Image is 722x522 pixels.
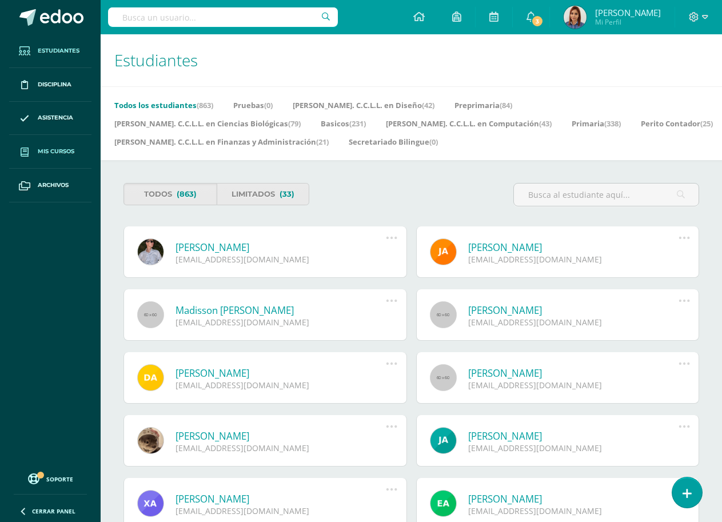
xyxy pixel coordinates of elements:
[177,184,197,205] span: (863)
[280,184,294,205] span: (33)
[539,118,552,129] span: (43)
[175,254,386,265] div: [EMAIL_ADDRESS][DOMAIN_NAME]
[123,183,217,205] a: Todos(863)
[468,317,679,328] div: [EMAIL_ADDRESS][DOMAIN_NAME]
[468,241,679,254] a: [PERSON_NAME]
[108,7,338,27] input: Busca un usuario...
[316,137,329,147] span: (21)
[175,317,386,328] div: [EMAIL_ADDRESS][DOMAIN_NAME]
[454,96,512,114] a: Preprimaria(84)
[264,100,273,110] span: (0)
[293,96,434,114] a: [PERSON_NAME]. C.C.L.L. en Diseño(42)
[175,492,386,505] a: [PERSON_NAME]
[595,17,661,27] span: Mi Perfil
[288,118,301,129] span: (79)
[468,304,679,317] a: [PERSON_NAME]
[429,137,438,147] span: (0)
[9,102,91,136] a: Asistencia
[114,133,329,151] a: [PERSON_NAME]. C.C.L.L. en Finanzas y Administración(21)
[9,169,91,202] a: Archivos
[514,184,699,206] input: Busca al estudiante aquí...
[468,254,679,265] div: [EMAIL_ADDRESS][DOMAIN_NAME]
[468,366,679,380] a: [PERSON_NAME]
[564,6,587,29] img: d0f26e503699a9c74c6a7edf9e2c6eeb.png
[38,80,71,89] span: Disciplina
[468,443,679,453] div: [EMAIL_ADDRESS][DOMAIN_NAME]
[500,100,512,110] span: (84)
[641,114,713,133] a: Perito Contador(25)
[9,135,91,169] a: Mis cursos
[175,241,386,254] a: [PERSON_NAME]
[349,118,366,129] span: (231)
[114,114,301,133] a: [PERSON_NAME]. C.C.L.L. en Ciencias Biológicas(79)
[114,96,213,114] a: Todos los estudiantes(863)
[38,46,79,55] span: Estudiantes
[595,7,661,18] span: [PERSON_NAME]
[604,118,621,129] span: (338)
[114,49,198,71] span: Estudiantes
[175,366,386,380] a: [PERSON_NAME]
[468,429,679,443] a: [PERSON_NAME]
[38,113,73,122] span: Asistencia
[32,507,75,515] span: Cerrar panel
[468,492,679,505] a: [PERSON_NAME]
[217,183,310,205] a: Limitados(33)
[9,34,91,68] a: Estudiantes
[175,429,386,443] a: [PERSON_NAME]
[175,505,386,516] div: [EMAIL_ADDRESS][DOMAIN_NAME]
[321,114,366,133] a: Basicos(231)
[422,100,434,110] span: (42)
[175,443,386,453] div: [EMAIL_ADDRESS][DOMAIN_NAME]
[175,304,386,317] a: Madisson [PERSON_NAME]
[349,133,438,151] a: Secretariado Bilingue(0)
[14,471,87,486] a: Soporte
[386,114,552,133] a: [PERSON_NAME]. C.C.L.L. en Computación(43)
[700,118,713,129] span: (25)
[197,100,213,110] span: (863)
[572,114,621,133] a: Primaria(338)
[46,475,73,483] span: Soporte
[9,68,91,102] a: Disciplina
[468,380,679,390] div: [EMAIL_ADDRESS][DOMAIN_NAME]
[468,505,679,516] div: [EMAIL_ADDRESS][DOMAIN_NAME]
[38,181,69,190] span: Archivos
[175,380,386,390] div: [EMAIL_ADDRESS][DOMAIN_NAME]
[38,147,74,156] span: Mis cursos
[233,96,273,114] a: Pruebas(0)
[531,15,544,27] span: 3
